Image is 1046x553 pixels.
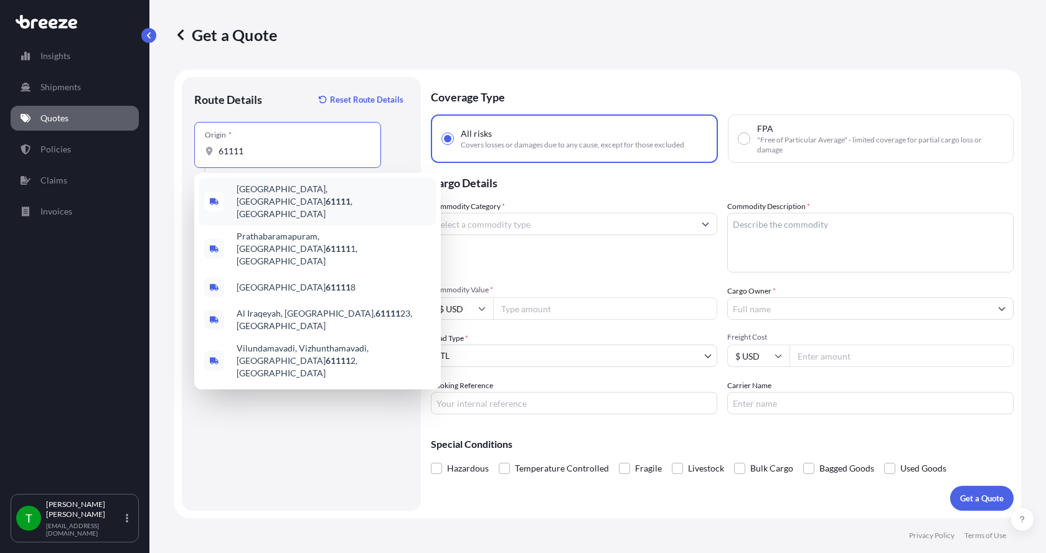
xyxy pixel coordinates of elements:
span: T [26,512,32,524]
p: Get a Quote [174,25,277,45]
span: Covers losses or damages due to any cause, except for those excluded [461,140,684,150]
span: Fragile [635,459,662,478]
input: Origin [219,145,365,157]
p: Reset Route Details [330,93,403,106]
input: Full name [728,297,991,320]
span: FPA [757,123,773,135]
p: Policies [40,143,71,156]
span: Used Goods [900,459,946,478]
span: Load Type [431,332,468,345]
label: Booking Reference [431,379,493,392]
span: LTL [436,350,450,362]
button: Show suggestions [694,213,717,235]
div: Origin [205,130,232,140]
label: Carrier Name [727,379,771,392]
span: Vilundamavadi, Vizhunthamavadi, [GEOGRAPHIC_DATA] 2, [GEOGRAPHIC_DATA] [237,342,431,379]
input: Enter amount [789,345,1014,367]
span: Bagged Goods [819,459,874,478]
p: Coverage Type [431,77,1014,114]
label: Commodity Category [431,200,505,213]
p: Insights [40,50,70,62]
p: Terms of Use [964,531,1006,541]
b: 61111 [375,308,400,318]
div: Show suggestions [194,173,441,389]
span: All risks [461,128,492,140]
span: [GEOGRAPHIC_DATA] 8 [237,281,356,294]
label: Commodity Description [727,200,810,213]
input: Your internal reference [431,392,717,414]
p: Shipments [40,81,81,93]
span: [GEOGRAPHIC_DATA], [GEOGRAPHIC_DATA] , [GEOGRAPHIC_DATA] [237,183,431,220]
input: Select a commodity type [431,213,694,235]
span: Livestock [688,459,724,478]
span: Temperature Controlled [515,459,609,478]
p: Special Conditions [431,439,1014,449]
input: Type amount [493,297,717,320]
p: Claims [40,174,67,187]
p: Privacy Policy [909,531,954,541]
p: Quotes [40,112,68,124]
p: [EMAIL_ADDRESS][DOMAIN_NAME] [46,522,123,537]
b: 61111 [326,282,351,292]
span: Freight Cost [727,332,1014,342]
span: "Free of Particular Average" - limited coverage for partial cargo loss or damage [757,135,1003,155]
span: Commodity Value [431,285,717,295]
b: 61111 [326,196,351,207]
input: Enter name [727,392,1014,414]
span: Hazardous [447,459,489,478]
span: Al Iraqeyah, [GEOGRAPHIC_DATA], 23, [GEOGRAPHIC_DATA] [237,307,431,332]
label: Cargo Owner [727,285,776,297]
span: Bulk Cargo [750,459,793,478]
b: 61111 [326,355,351,366]
p: Get a Quote [960,492,1004,504]
button: Show suggestions [991,297,1013,320]
span: Prathabaramapuram, [GEOGRAPHIC_DATA] 1, [GEOGRAPHIC_DATA] [237,230,431,267]
p: Route Details [194,92,262,107]
p: Cargo Details [431,163,1014,200]
b: 61111 [326,243,351,254]
p: Invoices [40,205,72,218]
p: [PERSON_NAME] [PERSON_NAME] [46,500,123,519]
